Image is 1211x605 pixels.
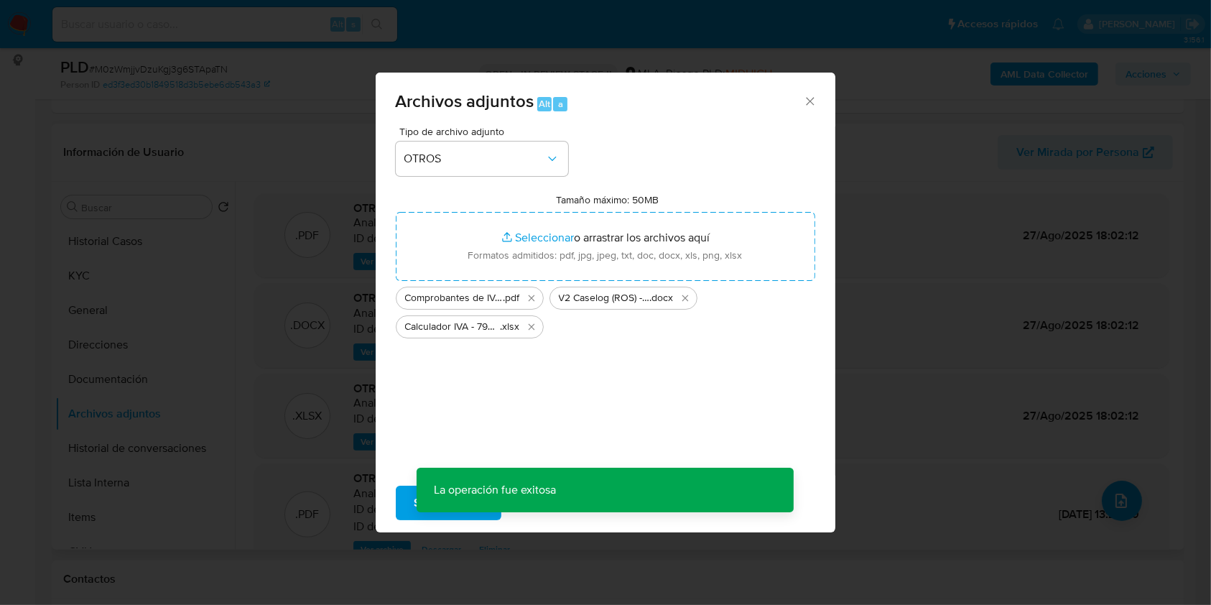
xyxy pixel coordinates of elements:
button: OTROS [396,142,568,176]
span: Cancelar [526,487,572,519]
ul: Archivos seleccionados [396,281,815,338]
span: a [558,97,563,111]
span: Calculador IVA - 790541730 - M0zWmjjvDzuKgj3g6STApaTN [405,320,501,334]
span: OTROS [404,152,545,166]
span: V2 Caselog (ROS) - 790541730 - M0zWmjjvDzuKgj3g6STApaTN [559,291,650,305]
button: Cerrar [803,94,816,107]
label: Tamaño máximo: 50MB [557,193,659,206]
p: La operación fue exitosa [417,468,574,512]
button: Subir archivo [396,486,501,520]
button: Eliminar V2 Caselog (ROS) - 790541730 - M0zWmjjvDzuKgj3g6STApaTN.docx [677,290,694,307]
span: Archivos adjuntos [396,88,534,114]
span: .pdf [504,291,520,305]
span: .xlsx [501,320,520,334]
button: Eliminar Calculador IVA - 790541730 - M0zWmjjvDzuKgj3g6STApaTN.xlsx [523,318,540,336]
span: Tipo de archivo adjunto [399,126,572,137]
span: .docx [650,291,674,305]
button: Eliminar Comprobantes de IVA - 790541730 - M0zWmjjvDzuKgj3g6STApaTN.pdf [523,290,540,307]
span: Subir archivo [414,487,483,519]
span: Alt [539,97,551,111]
span: Comprobantes de IVA - 790541730 - M0zWmjjvDzuKgj3g6STApaTN [405,291,504,305]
